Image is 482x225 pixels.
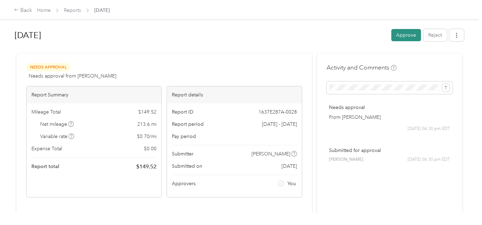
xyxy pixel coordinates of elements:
span: $ 0.70 / mi [137,133,156,140]
span: Expense Total [31,145,62,152]
span: Submitted on [172,162,202,170]
div: Back [14,6,32,15]
span: Pay period [172,133,196,140]
button: Reject [423,29,447,41]
a: Reports [64,7,81,13]
span: Submitter [172,150,193,158]
span: [DATE] 06:30 pm EDT [408,126,450,132]
span: Mileage Total [31,108,61,116]
div: Expense (0) [58,211,83,219]
span: [PERSON_NAME] [329,157,363,163]
span: Report total [31,163,59,170]
iframe: Everlance-gr Chat Button Frame [443,186,482,225]
span: Needs Approval [26,63,70,71]
span: Report period [172,121,204,128]
div: Trips (43) [26,211,46,219]
h4: Activity and Comments [327,63,396,72]
span: $ 149.52 [136,162,156,171]
span: Variable rate [40,133,74,140]
a: Home [37,7,51,13]
span: Approvers [172,180,196,187]
span: 213.6 mi [137,121,156,128]
h1: Sep 2025 [15,27,386,44]
span: [DATE] [94,7,110,14]
span: Needs approval from [PERSON_NAME] [29,72,116,80]
button: Approve [391,29,421,41]
span: Net mileage [40,121,74,128]
span: 1637E287A-0028 [258,108,297,116]
div: Report Summary [27,86,161,103]
p: Submitted for approval [329,147,450,154]
span: $ 0.00 [144,145,156,152]
span: [DATE] [282,162,297,170]
p: Needs approval [329,104,450,111]
span: You [287,180,296,187]
span: Report ID [172,108,193,116]
p: From [PERSON_NAME] [329,114,450,121]
span: $ 149.52 [138,108,156,116]
div: Report details [167,86,302,103]
span: [DATE] 06:30 pm EDT [408,157,450,163]
span: [DATE] - [DATE] [262,121,297,128]
span: [PERSON_NAME] [251,150,290,158]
